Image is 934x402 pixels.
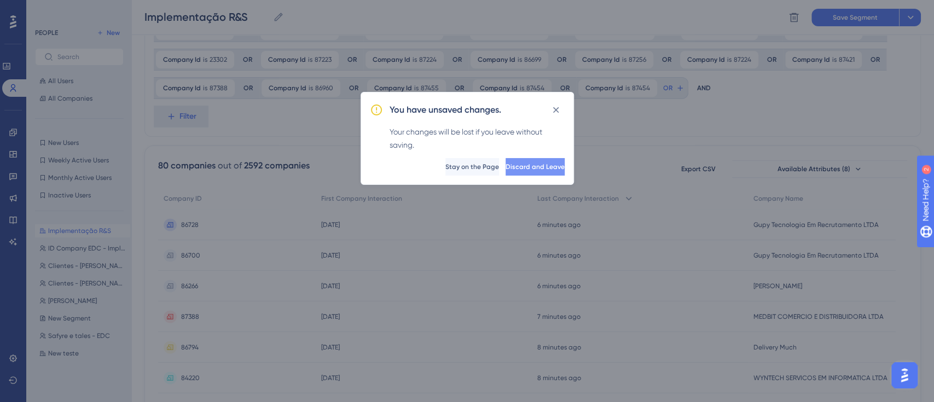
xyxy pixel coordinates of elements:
div: Your changes will be lost if you leave without saving. [390,125,565,152]
span: Need Help? [26,3,68,16]
span: Discard and Leave [506,162,565,171]
iframe: UserGuiding AI Assistant Launcher [888,359,921,392]
span: Stay on the Page [445,162,499,171]
h2: You have unsaved changes. [390,103,501,116]
div: 2 [76,5,79,14]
